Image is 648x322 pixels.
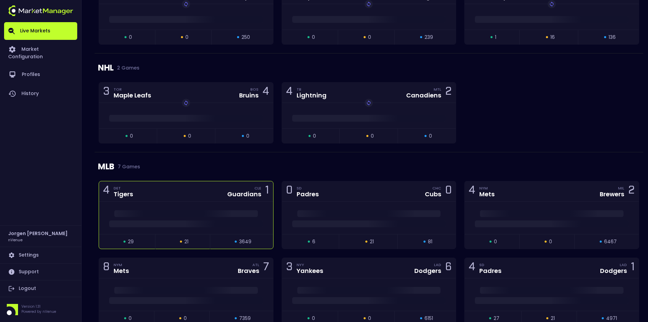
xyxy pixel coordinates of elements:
[239,92,259,98] div: Bruins
[4,264,77,280] a: Support
[114,262,129,267] div: NYM
[425,315,433,322] span: 6151
[425,191,441,197] div: Cubs
[4,304,77,315] div: Version 1.31Powered by nVenue
[114,268,129,274] div: Mets
[313,133,316,140] span: 0
[4,22,77,40] a: Live Markets
[184,315,187,322] span: 0
[297,191,319,197] div: Padres
[549,238,552,245] span: 0
[600,268,627,274] div: Dodgers
[98,152,640,181] div: MLB
[494,238,497,245] span: 0
[103,185,110,198] div: 4
[129,34,132,41] span: 0
[286,86,293,99] div: 4
[445,185,452,198] div: 0
[185,34,188,41] span: 0
[8,230,68,237] h2: Jorgen [PERSON_NAME]
[103,86,110,99] div: 3
[312,34,315,41] span: 0
[246,133,249,140] span: 0
[434,262,441,267] div: LAD
[620,262,627,267] div: LAD
[618,185,624,191] div: MIL
[606,315,617,322] span: 4971
[549,1,554,7] img: replayImg
[4,65,77,84] a: Profiles
[479,185,495,191] div: NYM
[8,5,73,16] img: logo
[312,238,315,245] span: 6
[183,100,189,106] img: replayImg
[252,262,259,267] div: ATL
[495,34,496,41] span: 1
[129,315,132,322] span: 0
[114,191,133,197] div: Tigers
[297,185,319,191] div: SD
[227,191,261,197] div: Guardians
[114,87,151,92] div: TOR
[114,164,140,169] span: 7 Games
[8,237,22,242] h3: nVenue
[242,34,250,41] span: 250
[479,191,495,197] div: Mets
[114,65,139,71] span: 2 Games
[98,53,640,82] div: NHL
[494,315,499,322] span: 27
[4,247,77,263] a: Settings
[130,133,133,140] span: 0
[297,262,323,267] div: NYY
[4,40,77,65] a: Market Configuration
[368,34,371,41] span: 0
[366,100,371,106] img: replayImg
[414,268,441,274] div: Dodgers
[631,262,635,274] div: 1
[263,86,269,99] div: 4
[188,133,191,140] span: 0
[103,262,110,274] div: 8
[600,191,624,197] div: Brewers
[297,268,323,274] div: Yankees
[312,315,315,322] span: 0
[286,185,293,198] div: 0
[445,86,452,99] div: 2
[114,185,133,191] div: DET
[604,238,617,245] span: 6467
[406,92,441,98] div: Canadiens
[114,92,151,98] div: Maple Leafs
[551,315,555,322] span: 21
[469,262,475,274] div: 4
[469,185,475,198] div: 4
[250,87,259,92] div: BOS
[238,268,259,274] div: Braves
[445,262,452,274] div: 6
[297,87,327,92] div: TB
[428,238,432,245] span: 81
[425,34,433,41] span: 239
[479,262,501,267] div: SD
[263,262,269,274] div: 7
[239,238,251,245] span: 3649
[368,315,371,322] span: 0
[297,92,327,98] div: Lightning
[286,262,293,274] div: 3
[4,84,77,103] a: History
[434,87,441,92] div: MTL
[128,238,134,245] span: 29
[429,133,432,140] span: 0
[628,185,635,198] div: 2
[21,309,56,314] p: Powered by nVenue
[609,34,616,41] span: 136
[4,280,77,297] a: Logout
[239,315,251,322] span: 7359
[550,34,555,41] span: 16
[370,238,374,245] span: 21
[21,304,56,309] p: Version 1.31
[366,1,371,7] img: replayImg
[265,185,269,198] div: 1
[371,133,374,140] span: 0
[432,185,441,191] div: CHC
[254,185,261,191] div: CLE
